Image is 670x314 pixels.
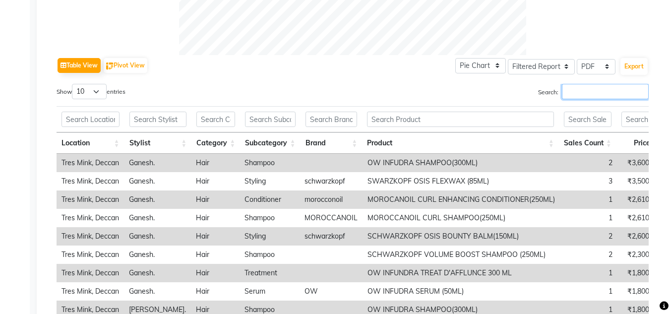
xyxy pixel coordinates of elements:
[300,209,363,227] td: MOROCCANOIL
[362,132,558,154] th: Product: activate to sort column ascending
[124,209,191,227] td: Ganesh.
[240,132,300,154] th: Subcategory: activate to sort column ascending
[363,282,560,301] td: OW INFUDRA SERUM (50ML)
[617,154,664,172] td: ₹3,600.00
[191,227,240,246] td: Hair
[617,227,664,246] td: ₹2,600.00
[124,227,191,246] td: Ganesh.
[363,154,560,172] td: OW INFUDRA SHAMPOO(300ML)
[560,154,617,172] td: 2
[58,58,101,73] button: Table View
[363,209,560,227] td: MOROCCANOIL CURL SHAMPOO(250ML)
[191,282,240,301] td: Hair
[240,209,300,227] td: Shampoo
[245,112,295,127] input: Search Subcategory
[57,282,124,301] td: Tres Mink, Deccan
[191,154,240,172] td: Hair
[240,282,300,301] td: Serum
[191,264,240,282] td: Hair
[196,112,235,127] input: Search Category
[617,172,664,190] td: ₹3,500.00
[191,132,240,154] th: Category: activate to sort column ascending
[300,282,363,301] td: OW
[564,112,611,127] input: Search Sales Count
[300,190,363,209] td: morocconoil
[124,190,191,209] td: Ganesh.
[617,282,664,301] td: ₹1,800.00
[363,227,560,246] td: SCHWARZKOPF OSIS BOUNTY BALM(150ML)
[124,132,192,154] th: Stylist: activate to sort column ascending
[305,112,358,127] input: Search Brand
[560,172,617,190] td: 3
[367,112,553,127] input: Search Product
[57,84,125,99] label: Show entries
[191,209,240,227] td: Hair
[57,190,124,209] td: Tres Mink, Deccan
[560,246,617,264] td: 2
[129,112,187,127] input: Search Stylist
[620,58,648,75] button: Export
[57,246,124,264] td: Tres Mink, Deccan
[617,190,664,209] td: ₹2,610.00
[72,84,107,99] select: Showentries
[560,282,617,301] td: 1
[191,172,240,190] td: Hair
[240,172,300,190] td: Styling
[363,264,560,282] td: OW INFUNDRA TREAT D'AFFLUNCE 300 ML
[104,58,147,73] button: Pivot View
[240,154,300,172] td: Shampoo
[191,246,240,264] td: Hair
[124,172,191,190] td: Ganesh.
[240,227,300,246] td: Styling
[57,172,124,190] td: Tres Mink, Deccan
[616,132,663,154] th: Price: activate to sort column ascending
[191,190,240,209] td: Hair
[240,190,300,209] td: Conditioner
[617,209,664,227] td: ₹2,610.00
[57,154,124,172] td: Tres Mink, Deccan
[57,227,124,246] td: Tres Mink, Deccan
[621,112,658,127] input: Search Price
[124,246,191,264] td: Ganesh.
[240,264,300,282] td: Treatment
[300,227,363,246] td: schwarzkopf
[124,282,191,301] td: Ganesh.
[61,112,120,127] input: Search Location
[617,264,664,282] td: ₹1,800.00
[57,264,124,282] td: Tres Mink, Deccan
[300,172,363,190] td: schwarzkopf
[363,190,560,209] td: MOROCANOIL CURL ENHANCING CONDITIONER(250ML)
[301,132,363,154] th: Brand: activate to sort column ascending
[363,172,560,190] td: SWARZKOPF OSIS FLEXWAX (85ML)
[560,190,617,209] td: 1
[562,84,649,99] input: Search:
[106,63,114,70] img: pivot.png
[559,132,616,154] th: Sales Count: activate to sort column ascending
[560,209,617,227] td: 1
[124,264,191,282] td: Ganesh.
[240,246,300,264] td: Shampoo
[538,84,649,99] label: Search:
[617,246,664,264] td: ₹2,300.00
[560,227,617,246] td: 2
[57,209,124,227] td: Tres Mink, Deccan
[560,264,617,282] td: 1
[57,132,124,154] th: Location: activate to sort column ascending
[363,246,560,264] td: SCHWARZKOPF VOLUME BOOST SHAMPOO (250ML)
[124,154,191,172] td: Ganesh.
